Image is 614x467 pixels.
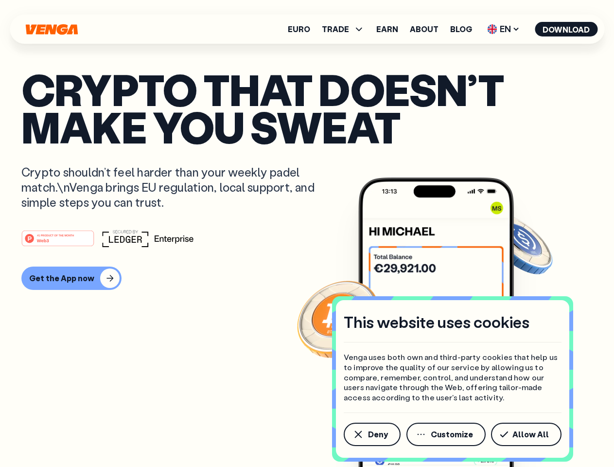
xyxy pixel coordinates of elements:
a: About [410,25,439,33]
img: USDC coin [485,209,555,279]
svg: Home [24,24,79,35]
a: Earn [376,25,398,33]
a: Blog [450,25,472,33]
button: Get the App now [21,267,122,290]
a: Get the App now [21,267,593,290]
tspan: #1 PRODUCT OF THE MONTH [37,233,74,236]
span: Customize [431,431,473,438]
span: EN [484,21,523,37]
tspan: Web3 [37,237,49,243]
p: Crypto that doesn’t make you sweat [21,71,593,145]
button: Customize [406,423,486,446]
p: Crypto shouldn’t feel harder than your weekly padel match.\nVenga brings EU regulation, local sup... [21,164,329,210]
h4: This website uses cookies [344,312,529,332]
p: Venga uses both own and third-party cookies that help us to improve the quality of our service by... [344,352,561,403]
span: TRADE [322,25,349,33]
img: Bitcoin [295,275,383,362]
span: TRADE [322,23,365,35]
div: Get the App now [29,273,94,283]
span: Deny [368,431,388,438]
button: Download [535,22,597,36]
span: Allow All [512,431,549,438]
img: flag-uk [487,24,497,34]
button: Deny [344,423,401,446]
a: #1 PRODUCT OF THE MONTHWeb3 [21,236,94,249]
button: Allow All [491,423,561,446]
a: Euro [288,25,310,33]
